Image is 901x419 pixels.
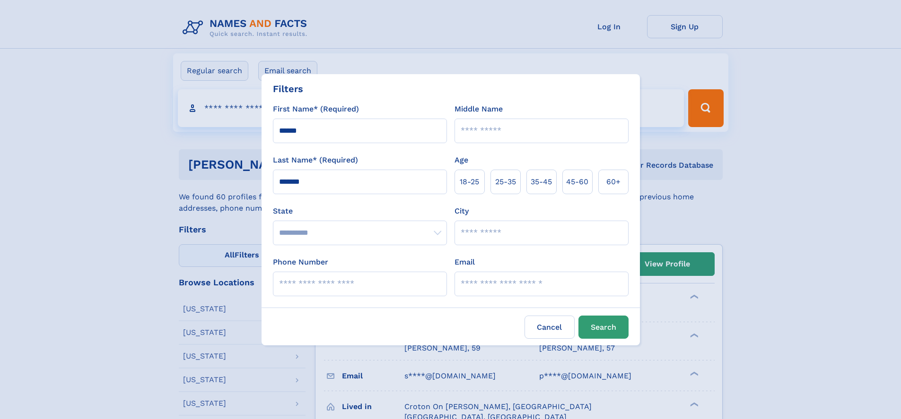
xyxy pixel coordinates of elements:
label: First Name* (Required) [273,103,359,115]
span: 35‑45 [531,176,552,188]
div: Filters [273,82,303,96]
label: Last Name* (Required) [273,154,358,166]
label: Age [455,154,468,166]
button: Search [578,316,629,339]
span: 60+ [606,176,621,188]
label: Middle Name [455,103,503,115]
label: Cancel [525,316,575,339]
span: 18‑25 [460,176,479,188]
label: Email [455,257,475,268]
label: State [273,205,447,217]
label: City [455,205,469,217]
span: 45‑60 [566,176,588,188]
span: 25‑35 [495,176,516,188]
label: Phone Number [273,257,328,268]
